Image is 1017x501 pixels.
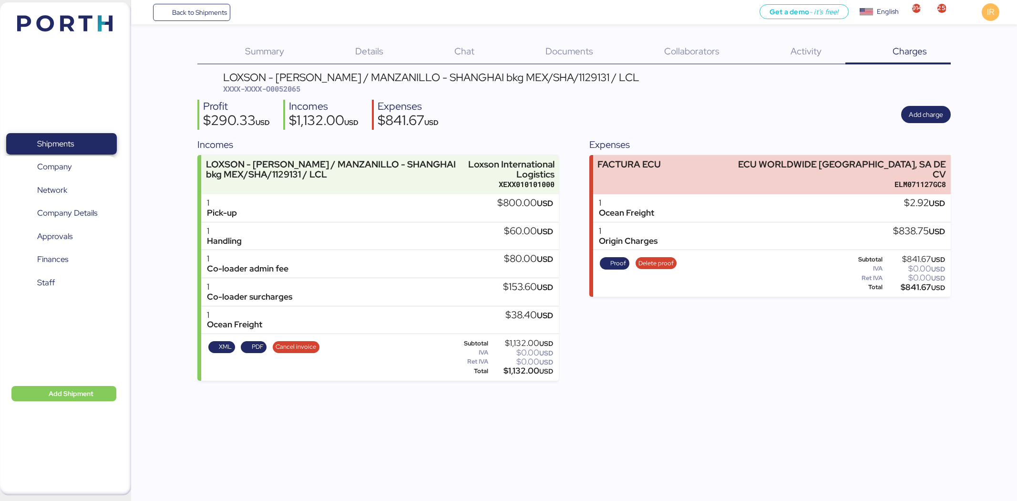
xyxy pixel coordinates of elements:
[987,6,994,18] span: IR
[207,226,242,236] div: 1
[610,258,626,269] span: Proof
[497,198,553,209] div: $800.00
[49,388,93,399] span: Add Shipment
[931,255,945,264] span: USD
[6,271,117,293] a: Staff
[504,254,553,264] div: $80.00
[207,264,288,274] div: Co-loader admin fee
[842,265,883,272] div: IVA
[490,358,554,365] div: $0.00
[503,282,553,292] div: $153.60
[505,310,553,321] div: $38.40
[6,202,117,224] a: Company Details
[424,118,439,127] span: USD
[664,45,719,57] span: Collaborators
[539,367,553,376] span: USD
[37,137,74,151] span: Shipments
[6,179,117,201] a: Network
[901,106,951,123] button: Add charge
[490,367,554,375] div: $1,132.00
[137,4,153,21] button: Menu
[207,198,237,208] div: 1
[929,198,945,209] span: USD
[203,114,270,130] div: $290.33
[172,7,227,18] span: Back to Shipments
[842,284,883,291] div: Total
[842,256,883,263] div: Subtotal
[203,100,270,114] div: Profit
[273,341,319,354] button: Cancel invoice
[545,45,593,57] span: Documents
[289,114,359,130] div: $1,132.00
[245,45,284,57] span: Summary
[599,226,657,236] div: 1
[378,100,439,114] div: Expenses
[537,282,553,292] span: USD
[454,45,474,57] span: Chat
[599,198,654,208] div: 1
[877,7,899,17] div: English
[37,206,97,220] span: Company Details
[597,159,661,169] div: FACTURA ECU
[207,320,262,330] div: Ocean Freight
[11,386,116,401] button: Add Shipment
[884,256,945,263] div: $841.67
[931,283,945,292] span: USD
[208,341,235,354] button: XML
[539,339,553,348] span: USD
[37,230,72,243] span: Approvals
[6,156,117,178] a: Company
[197,137,559,152] div: Incomes
[600,257,629,270] button: Proof
[638,258,674,269] span: Delete proof
[450,340,488,347] div: Subtotal
[6,133,117,155] a: Shipments
[589,137,951,152] div: Expenses
[207,310,262,320] div: 1
[537,254,553,264] span: USD
[904,198,945,209] div: $2.92
[37,160,72,174] span: Company
[6,249,117,271] a: Finances
[467,179,555,189] div: XEXX010101000
[539,349,553,357] span: USD
[450,358,488,365] div: Ret IVA
[791,45,822,57] span: Activity
[37,252,68,266] span: Finances
[931,274,945,282] span: USD
[537,226,553,237] span: USD
[884,265,945,272] div: $0.00
[37,276,55,290] span: Staff
[378,114,439,130] div: $841.67
[929,226,945,237] span: USD
[6,226,117,248] a: Approvals
[884,284,945,291] div: $841.67
[241,341,267,354] button: PDF
[276,342,316,352] span: Cancel invoice
[599,208,654,218] div: Ocean Freight
[223,84,300,94] span: XXXX-XXXX-O0052065
[207,254,288,264] div: 1
[219,342,232,352] span: XML
[207,282,292,292] div: 1
[256,118,270,127] span: USD
[893,45,927,57] span: Charges
[504,226,553,237] div: $60.00
[467,159,555,179] div: Loxson International Logistics
[207,208,237,218] div: Pick-up
[490,349,554,356] div: $0.00
[537,198,553,209] span: USD
[289,100,359,114] div: Incomes
[539,358,553,366] span: USD
[207,292,292,302] div: Co-loader surcharges
[884,274,945,282] div: $0.00
[153,4,231,21] a: Back to Shipments
[909,109,943,120] span: Add charge
[599,236,657,246] div: Origin Charges
[355,45,383,57] span: Details
[206,159,463,179] div: LOXSON - [PERSON_NAME] / MANZANILLO - SHANGHAI bkg MEX/SHA/1129131 / LCL
[252,342,264,352] span: PDF
[737,159,946,179] div: ECU WORLDWIDE [GEOGRAPHIC_DATA], SA DE CV
[450,368,488,375] div: Total
[537,310,553,321] span: USD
